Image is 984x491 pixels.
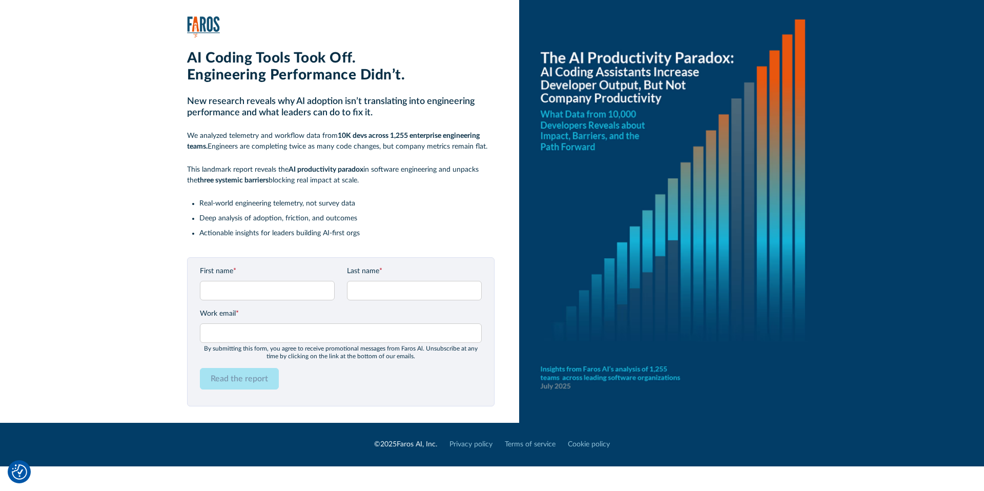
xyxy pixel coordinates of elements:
p: We analyzed telemetry and workflow data from Engineers are completing twice as many code changes,... [187,131,495,152]
label: Last name [347,266,482,277]
strong: AI productivity paradox [289,166,363,173]
form: Email Form [200,266,482,398]
li: Real-world engineering telemetry, not survey data [199,198,495,209]
label: First name [200,266,335,277]
input: Read the report [200,368,279,390]
button: Cookie Settings [12,464,27,480]
label: Work email [200,309,482,319]
strong: three systemic barriers [197,177,269,184]
div: By submitting this form, you agree to receive promotional messages from Faros Al. Unsubscribe at ... [200,345,482,360]
span: 2025 [380,441,397,448]
a: Cookie policy [568,439,610,450]
li: Actionable insights for leaders building AI-first orgs [199,228,495,239]
li: Deep analysis of adoption, friction, and outcomes [199,213,495,224]
h1: AI Coding Tools Took Off. [187,50,495,67]
div: © Faros AI, Inc. [374,439,437,450]
strong: 10K devs across 1,255 enterprise engineering teams. [187,132,480,150]
img: Revisit consent button [12,464,27,480]
a: Terms of service [505,439,556,450]
img: Faros Logo [187,16,220,37]
a: Privacy policy [449,439,493,450]
h2: New research reveals why AI adoption isn’t translating into engineering performance and what lead... [187,96,495,118]
p: This landmark report reveals the in software engineering and unpacks the blocking real impact at ... [187,165,495,186]
h1: Engineering Performance Didn’t. [187,67,495,84]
